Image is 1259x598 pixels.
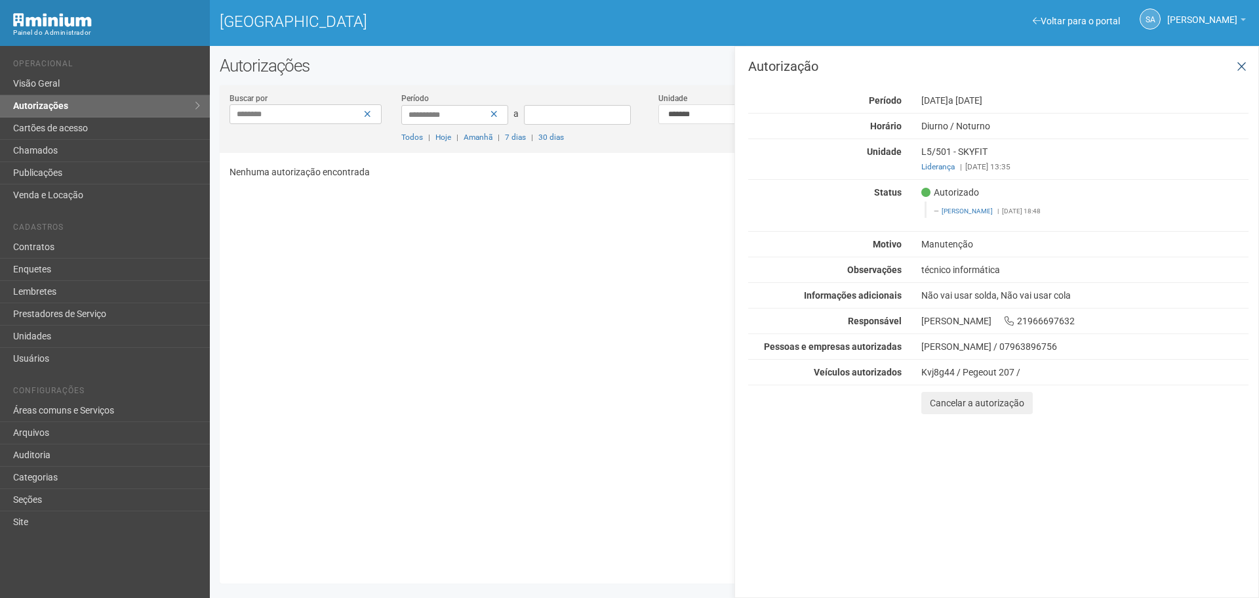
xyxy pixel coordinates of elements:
a: [PERSON_NAME] [942,207,993,215]
a: Todos [401,133,423,142]
div: Painel do Administrador [13,27,200,39]
div: Não vai usar solda, Não vai usar cola [911,289,1258,301]
a: Liderança [921,162,955,171]
strong: Pessoas e empresas autorizadas [764,341,902,352]
a: Voltar para o portal [1033,16,1120,26]
span: | [498,133,500,142]
a: SA [1140,9,1161,30]
a: 30 dias [538,133,564,142]
strong: Responsável [848,316,902,326]
span: a [513,108,519,119]
div: L5/501 - SKYFIT [911,146,1258,173]
div: Kvj8g44 / Pegeout 207 / [921,366,1249,378]
footer: [DATE] 18:48 [934,207,1241,216]
img: Minium [13,13,92,27]
span: | [531,133,533,142]
label: Período [401,93,429,104]
strong: Unidade [867,146,902,157]
label: Buscar por [230,93,268,104]
span: Silvio Anjos [1167,2,1237,25]
span: | [960,162,962,171]
li: Operacional [13,59,200,73]
strong: Horário [870,121,902,131]
div: Manutenção [911,238,1258,250]
h2: Autorizações [220,56,1249,75]
div: técnico informática [911,264,1258,276]
strong: Informações adicionais [804,290,902,301]
li: Cadastros [13,223,200,236]
a: Hoje [435,133,451,142]
span: a [DATE] [948,95,982,106]
a: [PERSON_NAME] [1167,16,1246,27]
div: [DATE] [911,95,1258,106]
strong: Veículos autorizados [814,367,902,377]
strong: Observações [847,265,902,275]
h3: Autorização [748,60,1249,73]
p: Nenhuma autorização encontrada [230,166,1239,178]
span: | [997,207,999,215]
div: [PERSON_NAME] / 07963896756 [921,341,1249,352]
div: [DATE] 13:35 [921,161,1249,173]
li: Configurações [13,386,200,400]
div: Diurno / Noturno [911,120,1258,132]
span: Autorizado [921,186,979,198]
span: | [456,133,458,142]
button: Cancelar a autorização [921,392,1033,414]
span: | [428,133,430,142]
strong: Status [874,187,902,198]
label: Unidade [658,93,687,104]
h1: [GEOGRAPHIC_DATA] [220,13,725,30]
a: Amanhã [464,133,492,142]
div: [PERSON_NAME] 21966697632 [911,315,1258,327]
strong: Motivo [873,239,902,249]
a: 7 dias [505,133,526,142]
strong: Período [869,95,902,106]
